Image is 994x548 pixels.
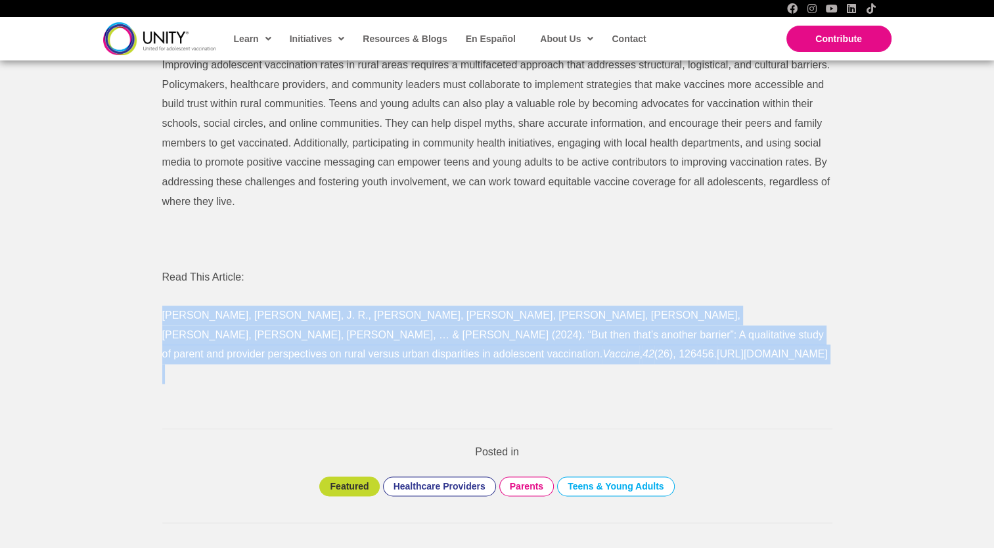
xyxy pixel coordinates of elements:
[786,26,892,52] a: Contribute
[540,29,593,49] span: About Us
[815,34,862,44] span: Contribute
[639,348,642,359] span: ,
[234,29,271,49] span: Learn
[363,34,447,44] span: Resources & Blogs
[866,3,876,14] a: TikTok
[162,59,830,207] span: Improving adolescent vaccination rates in rural areas requires a multifaceted approach that addre...
[290,29,345,49] span: Initiatives
[466,34,516,44] span: En Español
[717,348,828,359] a: [URL][DOMAIN_NAME]
[103,22,216,55] img: unity-logo-dark
[162,271,244,283] span: Read This Article:
[826,3,837,14] a: YouTube
[643,348,654,359] span: 42
[602,348,639,359] span: Vaccine
[807,3,817,14] a: Instagram
[787,3,798,14] a: Facebook
[605,24,651,54] a: Contact
[568,480,664,492] a: Teens & Young Adults
[330,480,369,492] a: Featured
[149,442,846,462] p: Posted in
[846,3,857,14] a: LinkedIn
[394,480,486,492] a: Healthcare Providers
[533,24,599,54] a: About Us
[510,480,543,492] a: Parents
[356,24,452,54] a: Resources & Blogs
[459,24,521,54] a: En Español
[654,348,717,359] span: (26), 126456.
[612,34,646,44] span: Contact
[162,309,824,359] span: [PERSON_NAME], [PERSON_NAME], J. R., [PERSON_NAME], [PERSON_NAME], [PERSON_NAME], [PERSON_NAME], ...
